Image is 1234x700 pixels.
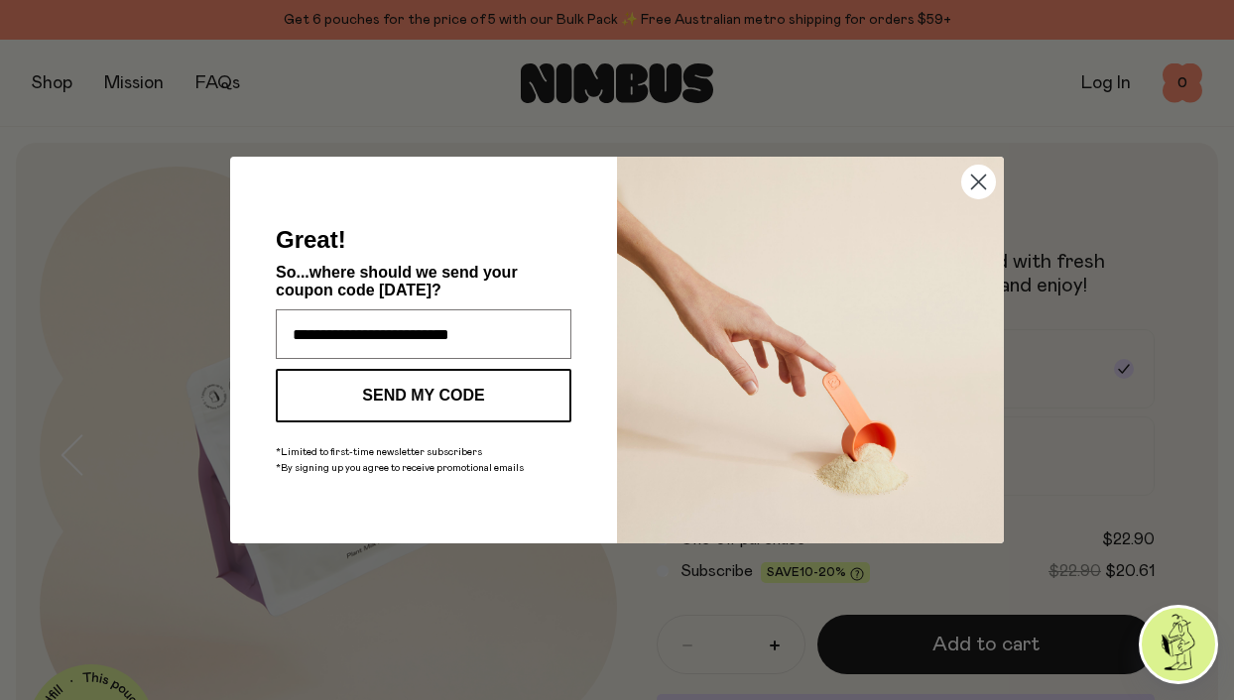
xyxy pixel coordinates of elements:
[961,165,996,199] button: Close dialog
[1142,608,1215,681] img: agent
[276,226,346,253] span: Great!
[276,369,571,422] button: SEND MY CODE
[276,264,518,298] span: So...where should we send your coupon code [DATE]?
[276,309,571,359] input: Enter your email address
[276,447,482,457] span: *Limited to first-time newsletter subscribers
[617,157,1004,543] img: c0d45117-8e62-4a02-9742-374a5db49d45.jpeg
[276,463,524,473] span: *By signing up you agree to receive promotional emails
